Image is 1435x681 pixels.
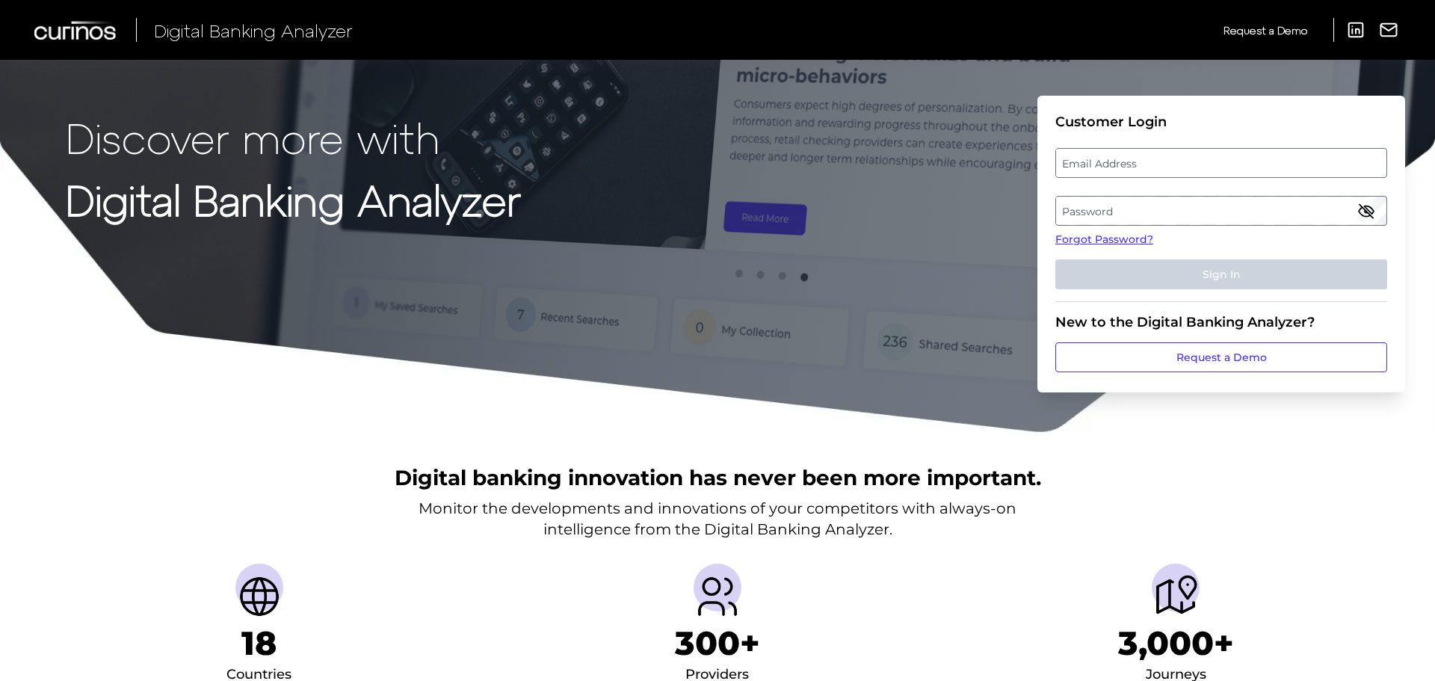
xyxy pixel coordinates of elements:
h1: 3,000+ [1118,623,1234,663]
label: Email Address [1056,150,1386,176]
a: Request a Demo [1055,342,1387,372]
img: Journeys [1152,573,1200,620]
h1: 300+ [675,623,760,663]
span: Request a Demo [1223,24,1307,37]
a: Request a Demo [1223,18,1307,43]
img: Countries [235,573,283,620]
p: Discover more with [66,114,521,161]
div: New to the Digital Banking Analyzer? [1055,314,1387,330]
h2: Digital banking innovation has never been more important. [395,463,1041,492]
label: Password [1056,197,1386,224]
span: Digital Banking Analyzer [154,19,353,41]
button: Sign In [1055,259,1387,289]
img: Providers [694,573,741,620]
strong: Digital Banking Analyzer [66,174,521,224]
div: Customer Login [1055,114,1387,130]
img: Curinos [34,21,118,40]
h1: 18 [241,623,277,663]
p: Monitor the developments and innovations of your competitors with always-on intelligence from the... [419,498,1016,540]
a: Forgot Password? [1055,232,1387,247]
